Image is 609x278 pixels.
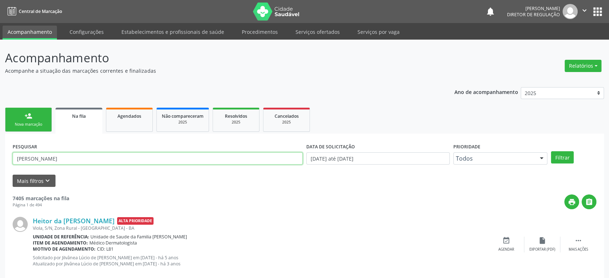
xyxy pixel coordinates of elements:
button: notifications [485,6,495,17]
button: Mais filtroskeyboard_arrow_down [13,175,55,187]
p: Acompanhe a situação das marcações correntes e finalizadas [5,67,424,75]
button: Filtrar [551,151,574,163]
span: Alta Prioridade [117,217,154,225]
span: CID: L81 [97,246,114,252]
span: Diretor de regulação [507,12,560,18]
label: DATA DE SOLICITAÇÃO [306,141,355,152]
a: Acompanhamento [3,26,57,40]
div: person_add [25,112,32,120]
button:  [582,194,596,209]
i:  [581,6,588,14]
i: print [568,198,576,206]
img: img [563,4,578,19]
i: keyboard_arrow_down [44,177,52,185]
div: 2025 [218,120,254,125]
p: Ano de acompanhamento [454,87,518,96]
div: [PERSON_NAME] [507,5,560,12]
div: Nova marcação [10,122,46,127]
a: Heitor da [PERSON_NAME] [33,217,115,225]
a: Serviços ofertados [290,26,345,38]
button: print [564,194,579,209]
span: Unidade de Saude da Familia [PERSON_NAME] [90,234,187,240]
i:  [574,237,582,245]
div: Mais ações [569,247,588,252]
b: Unidade de referência: [33,234,89,240]
img: img [13,217,28,232]
button: apps [591,5,604,18]
strong: 7405 marcações na fila [13,195,69,202]
div: Viola, S/N, Zona Rural - [GEOGRAPHIC_DATA] - BA [33,225,488,231]
div: Agendar [498,247,514,252]
input: Nome, CNS [13,152,303,165]
span: Cancelados [275,113,299,119]
span: Agendados [117,113,141,119]
div: Página 1 de 494 [13,202,69,208]
label: Prioridade [453,141,480,152]
div: Exportar (PDF) [529,247,555,252]
span: Resolvidos [225,113,247,119]
input: Selecione um intervalo [306,152,450,165]
a: Central de Marcação [5,5,62,17]
i: insert_drive_file [538,237,546,245]
a: Procedimentos [237,26,283,38]
p: Solicitado por Jilvânea Lúcio de [PERSON_NAME] em [DATE] - há 5 anos Atualizado por Jilvânea Lúci... [33,255,488,267]
b: Motivo de agendamento: [33,246,95,252]
div: 2025 [162,120,204,125]
span: Médico Dermatologista [89,240,137,246]
a: Configurações [65,26,109,38]
a: Estabelecimentos e profissionais de saúde [116,26,229,38]
button: Relatórios [565,60,601,72]
span: Não compareceram [162,113,204,119]
a: Serviços por vaga [352,26,405,38]
p: Acompanhamento [5,49,424,67]
button:  [578,4,591,19]
label: PESQUISAR [13,141,37,152]
span: Todos [456,155,533,162]
i:  [585,198,593,206]
b: Item de agendamento: [33,240,88,246]
span: Central de Marcação [19,8,62,14]
div: 2025 [268,120,304,125]
i: event_available [502,237,510,245]
span: Na fila [72,113,86,119]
